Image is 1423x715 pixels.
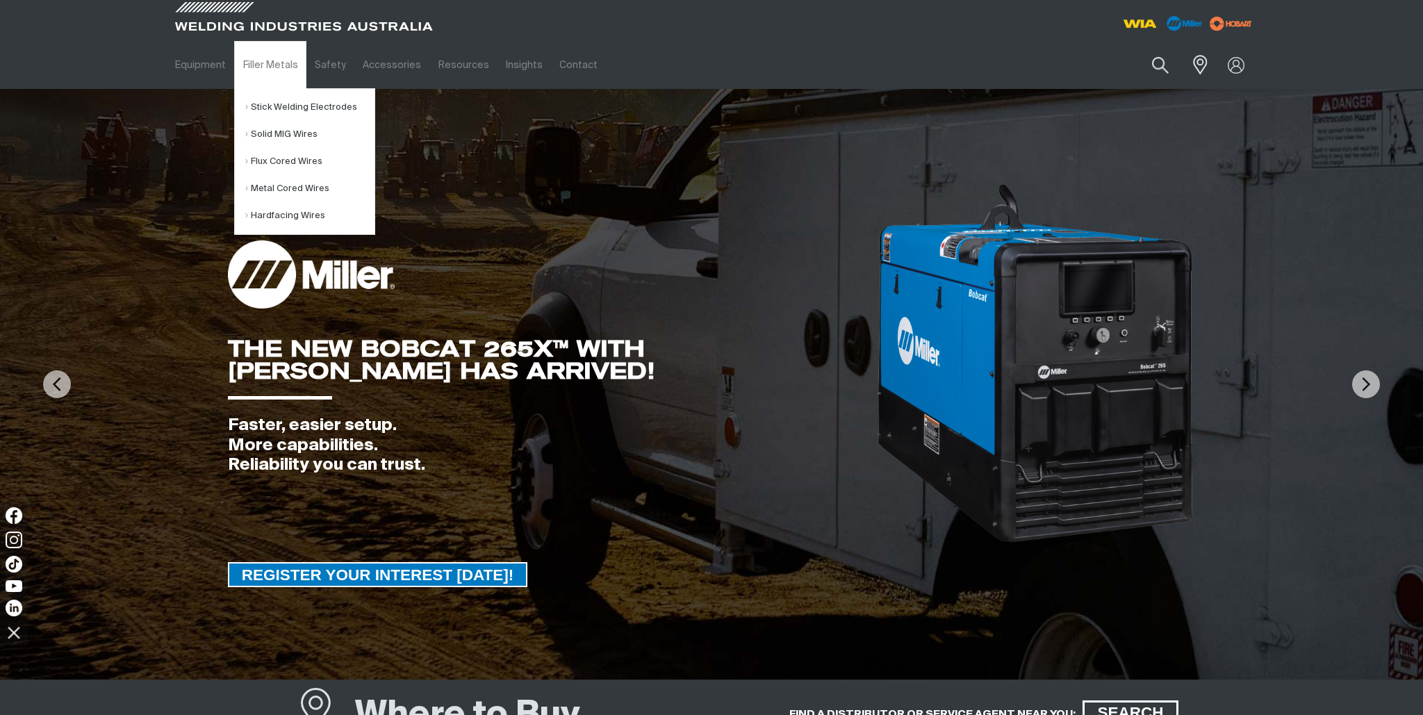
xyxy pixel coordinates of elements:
a: Safety [306,41,354,89]
input: Product name or item number... [1119,49,1184,81]
nav: Main [167,41,984,89]
a: Solid MIG Wires [245,121,375,148]
a: Filler Metals [234,41,306,89]
a: Contact [551,41,606,89]
img: Facebook [6,507,22,524]
a: Hardfacing Wires [245,202,375,229]
img: hide socials [2,621,26,644]
a: REGISTER YOUR INTEREST TODAY! [228,562,528,587]
img: miller [1206,13,1256,34]
span: REGISTER YOUR INTEREST [DATE]! [229,562,527,587]
img: NextArrow [1352,370,1380,398]
a: Metal Cored Wires [245,175,375,202]
a: Equipment [167,41,234,89]
a: Resources [430,41,497,89]
img: Instagram [6,532,22,548]
a: Accessories [354,41,429,89]
button: Search products [1137,49,1184,81]
div: THE NEW BOBCAT 265X™ WITH [PERSON_NAME] HAS ARRIVED! [228,338,876,382]
img: PrevArrow [43,370,71,398]
ul: Filler Metals Submenu [234,88,375,235]
a: Insights [497,41,551,89]
div: Faster, easier setup. More capabilities. Reliability you can trust. [228,416,876,475]
img: LinkedIn [6,600,22,616]
a: Flux Cored Wires [245,148,375,175]
a: Stick Welding Electrodes [245,94,375,121]
img: YouTube [6,580,22,592]
img: TikTok [6,556,22,573]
